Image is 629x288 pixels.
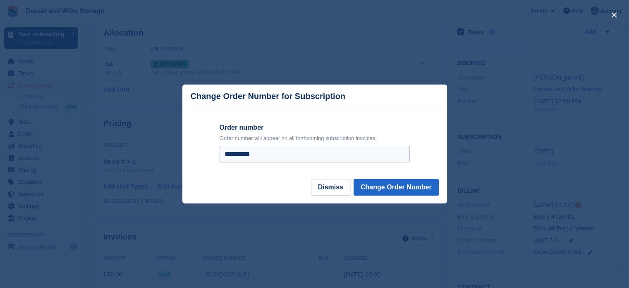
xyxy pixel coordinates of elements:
[220,123,410,133] label: Order number
[220,134,410,143] p: Order number will appear on all forthcoming subscription invoices.
[191,92,345,101] p: Change Order Number for Subscription
[354,179,439,196] button: Change Order Number
[607,8,621,22] button: close
[311,179,350,196] button: Dismiss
